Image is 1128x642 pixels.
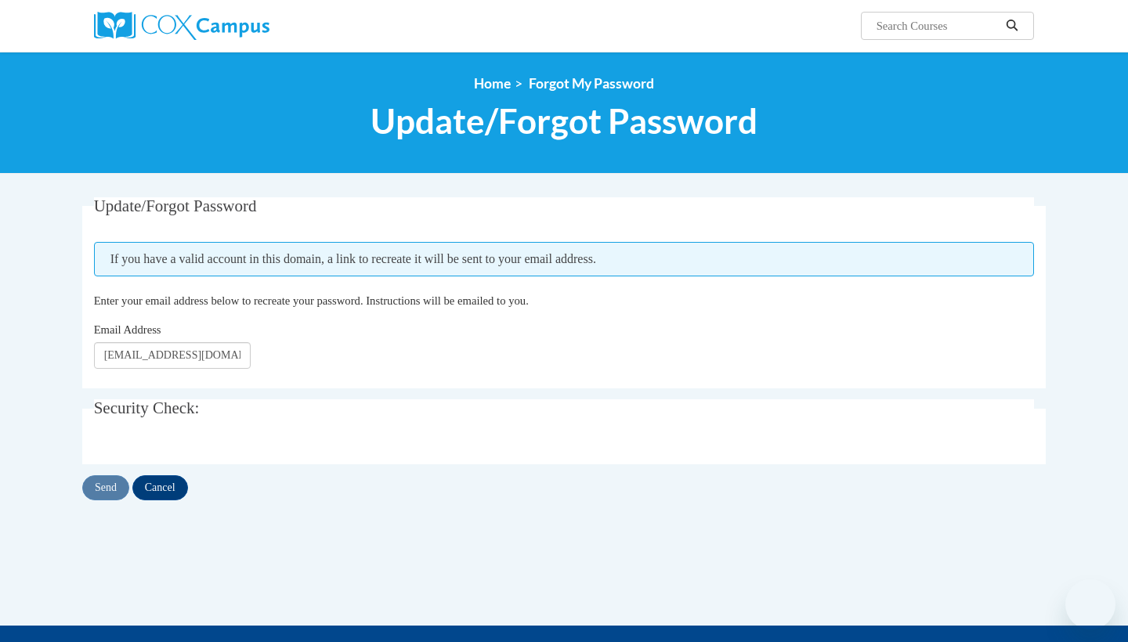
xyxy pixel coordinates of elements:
[529,75,654,92] span: Forgot My Password
[94,197,257,215] span: Update/Forgot Password
[1065,579,1115,629] iframe: Button to launch messaging window
[132,475,188,500] input: Cancel
[94,242,1035,276] span: If you have a valid account in this domain, a link to recreate it will be sent to your email addr...
[371,100,757,142] span: Update/Forgot Password
[94,399,200,417] span: Security Check:
[94,294,529,307] span: Enter your email address below to recreate your password. Instructions will be emailed to you.
[94,12,269,40] img: Cox Campus
[94,342,251,369] input: Email
[1000,16,1024,35] button: Search
[94,12,392,40] a: Cox Campus
[94,323,161,336] span: Email Address
[474,75,511,92] a: Home
[875,16,1000,35] input: Search Courses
